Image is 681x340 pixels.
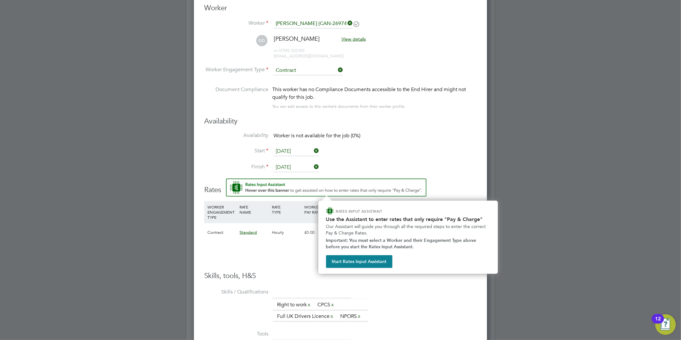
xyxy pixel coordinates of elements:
button: Start Rates Input Assistant [326,255,392,268]
li: Full UK Drivers Licence [274,312,337,321]
label: Document Compliance [204,86,268,109]
label: Worker [204,20,268,27]
span: Worker is not available for the job (0%) [273,132,360,139]
label: Worker Engagement Type [204,66,268,73]
p: Our Assistant will guide you through all the required steps to enter the correct Pay & Charge Rates. [326,224,490,236]
span: GD [256,35,267,46]
strong: Important: You must select a Worker and their Engagement Type above before you start the Rates In... [326,238,478,250]
div: RATE NAME [238,201,271,218]
div: WORKER ENGAGEMENT TYPE [206,201,238,223]
span: View details [341,36,366,42]
input: Select one [273,147,319,156]
label: Start [204,148,268,154]
div: 12 [655,319,661,327]
label: Availability [204,132,268,139]
a: x [330,312,334,320]
img: ENGAGE Assistant Icon [326,207,334,215]
button: Open Resource Center, 12 new notifications [655,314,676,335]
label: Tools [204,331,268,337]
span: m: [274,48,279,53]
h3: Skills, tools, H&S [204,271,477,281]
div: WORKER PAY RATE [303,201,335,218]
li: CPCS [315,301,337,309]
span: [EMAIL_ADDRESS][DOMAIN_NAME] [274,53,344,59]
span: [PERSON_NAME] [274,35,320,42]
p: RATES INPUT ASSISTANT [336,208,416,214]
a: x [357,312,361,320]
label: Skills / Qualifications [204,289,268,295]
span: Standard [240,230,257,235]
li: NPORS [338,312,364,321]
div: Hourly [270,223,303,242]
a: x [330,301,335,309]
input: Select one [273,163,319,172]
a: x [307,301,311,309]
div: Contract [206,223,238,242]
span: 07592 502355 [274,48,305,53]
h3: Worker [204,4,477,13]
input: Search for... [273,19,353,29]
h2: Use the Assistant to enter rates that only require "Pay & Charge" [326,216,490,222]
div: How to input Rates that only require Pay & Charge [318,201,498,274]
label: Finish [204,164,268,170]
input: Select one [273,66,343,75]
h3: Availability [204,117,477,126]
div: RATE TYPE [270,201,303,218]
h3: Rates [204,179,477,195]
li: Right to work [274,301,314,309]
div: You can edit access to this worker’s documents from their worker profile. [272,103,406,110]
div: £0.00 [303,223,335,242]
div: This worker has no Compliance Documents accessible to the End Hirer and might not qualify for thi... [272,86,477,101]
button: Rate Assistant [226,179,426,197]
